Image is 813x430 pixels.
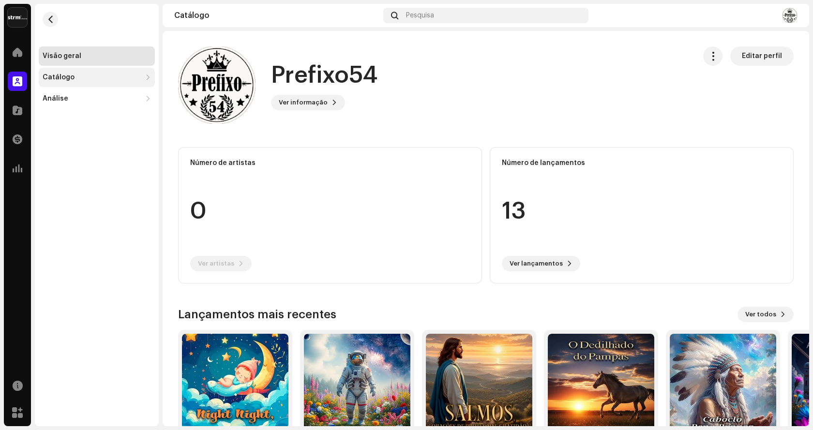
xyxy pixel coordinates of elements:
button: Editar perfil [730,46,794,66]
re-m-nav-dropdown: Catálogo [39,68,155,87]
div: Catálogo [174,12,379,19]
img: e51fe3cf-89f1-4f4c-b16a-69e8eb878127 [782,8,798,23]
re-o-card-data: Número de artistas [178,147,482,283]
div: Análise [43,95,68,103]
re-o-card-data: Número de lançamentos [490,147,794,283]
span: Editar perfil [742,46,782,66]
div: Visão geral [43,52,81,60]
div: Número de lançamentos [502,159,782,167]
span: Pesquisa [406,12,434,19]
div: Catálogo [43,74,75,81]
re-m-nav-item: Visão geral [39,46,155,66]
button: Ver lançamentos [502,256,580,271]
span: Ver lançamentos [510,254,563,273]
h1: Prefixo54 [271,60,377,91]
img: 01ba94b7-d7eb-4f3b-a45a-bdea2497e0a0 [178,46,256,124]
span: Ver informação [279,93,328,112]
button: Ver informação [271,95,345,110]
button: Ver todos [738,307,794,322]
h3: Lançamentos mais recentes [178,307,336,322]
re-m-nav-dropdown: Análise [39,89,155,108]
img: 408b884b-546b-4518-8448-1008f9c76b02 [8,8,27,27]
span: Ver todos [745,305,776,324]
